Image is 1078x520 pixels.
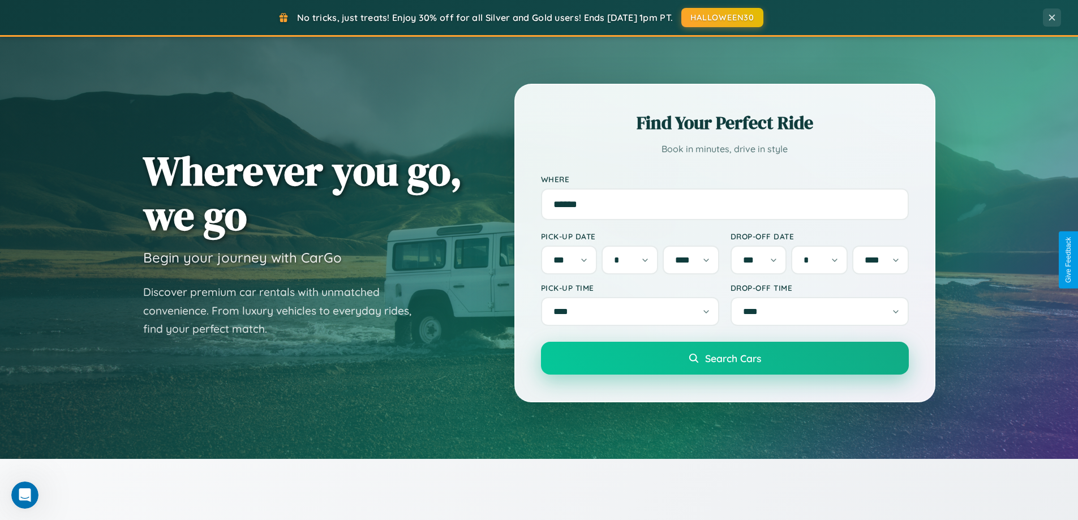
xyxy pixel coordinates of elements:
label: Drop-off Time [731,283,909,293]
div: Give Feedback [1064,237,1072,283]
label: Pick-up Time [541,283,719,293]
span: Search Cars [705,352,761,364]
h3: Begin your journey with CarGo [143,249,342,266]
label: Drop-off Date [731,231,909,241]
button: HALLOWEEN30 [681,8,763,27]
h1: Wherever you go, we go [143,148,462,238]
iframe: Intercom live chat [11,482,38,509]
label: Where [541,174,909,184]
p: Discover premium car rentals with unmatched convenience. From luxury vehicles to everyday rides, ... [143,283,426,338]
h2: Find Your Perfect Ride [541,110,909,135]
label: Pick-up Date [541,231,719,241]
p: Book in minutes, drive in style [541,141,909,157]
button: Search Cars [541,342,909,375]
span: No tricks, just treats! Enjoy 30% off for all Silver and Gold users! Ends [DATE] 1pm PT. [297,12,673,23]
